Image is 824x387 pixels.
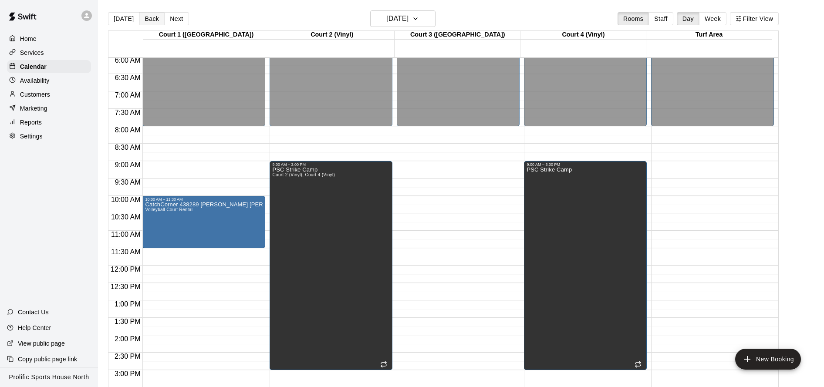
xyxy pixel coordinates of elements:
span: 1:00 PM [112,300,143,308]
a: Home [7,32,91,45]
span: 12:30 PM [108,283,142,290]
span: Recurring event [380,361,387,368]
div: Court 2 (Vinyl) [269,31,395,39]
button: Filter View [730,12,779,25]
p: Services [20,48,44,57]
p: Availability [20,76,50,85]
span: Court 2 (Vinyl), Court 4 (Vinyl) [272,172,335,177]
button: Staff [648,12,673,25]
span: 9:00 AM [113,161,143,168]
p: Copy public page link [18,355,77,363]
div: 9:00 AM – 3:00 PM [527,162,644,167]
p: Contact Us [18,308,49,316]
span: 2:30 PM [112,353,143,360]
button: [DATE] [370,10,436,27]
span: 9:30 AM [113,178,143,186]
div: Court 1 ([GEOGRAPHIC_DATA]) [143,31,269,39]
span: 11:30 AM [109,248,143,256]
span: 7:30 AM [113,109,143,116]
span: 1:30 PM [112,318,143,325]
button: Week [699,12,726,25]
p: Customers [20,90,50,99]
button: Next [164,12,189,25]
h6: [DATE] [386,13,409,25]
a: Settings [7,130,91,143]
span: 10:00 AM [109,196,143,203]
a: Calendar [7,60,91,73]
div: Turf Area [646,31,772,39]
div: 9:00 AM – 3:00 PM [272,162,390,167]
span: 6:30 AM [113,74,143,81]
p: Home [20,34,37,43]
span: 6:00 AM [113,57,143,64]
div: 9:00 AM – 3:00 PM: PSC Strike Camp [270,161,392,370]
div: 10:00 AM – 11:30 AM: CatchCorner 438289 Crane Chen [142,196,265,248]
span: 8:00 AM [113,126,143,134]
p: Marketing [20,104,47,113]
a: Customers [7,88,91,101]
p: Settings [20,132,43,141]
p: View public page [18,339,65,348]
p: Help Center [18,323,51,332]
a: Services [7,46,91,59]
span: 10:30 AM [109,213,143,221]
span: 3:00 PM [112,370,143,377]
span: 12:00 PM [108,266,142,273]
button: Day [677,12,699,25]
div: 9:00 AM – 3:00 PM: PSC Strike Camp [524,161,647,370]
span: 7:00 AM [113,91,143,99]
span: 8:30 AM [113,144,143,151]
a: Availability [7,74,91,87]
button: Rooms [618,12,649,25]
span: 2:00 PM [112,335,143,343]
div: Court 3 ([GEOGRAPHIC_DATA]) [395,31,520,39]
span: 11:00 AM [109,231,143,238]
a: Reports [7,116,91,129]
div: 10:00 AM – 11:30 AM [145,197,263,202]
button: [DATE] [108,12,139,25]
a: Marketing [7,102,91,115]
div: Court 4 (Vinyl) [520,31,646,39]
button: add [735,349,801,370]
p: Prolific Sports House North [9,373,89,382]
p: Calendar [20,62,47,71]
button: Back [139,12,165,25]
p: Reports [20,118,42,127]
span: Volleyball Court Rental [145,207,192,212]
span: Recurring event [635,361,642,368]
